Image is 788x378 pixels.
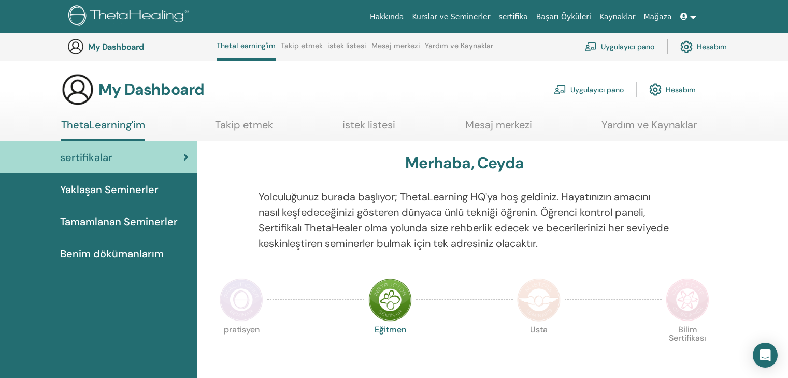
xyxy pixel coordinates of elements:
[368,278,412,322] img: Instructor
[639,7,676,26] a: Mağaza
[327,41,366,58] a: istek listesi
[554,85,566,94] img: chalkboard-teacher.svg
[584,42,597,51] img: chalkboard-teacher.svg
[217,41,276,61] a: ThetaLearning'im
[666,326,709,369] p: Bilim Sertifikası
[68,5,192,28] img: logo.png
[67,38,84,55] img: generic-user-icon.jpg
[554,78,624,101] a: Uygulayıcı pano
[98,80,204,99] h3: My Dashboard
[465,119,532,139] a: Mesaj merkezi
[680,38,693,55] img: cog.svg
[405,154,524,172] h3: Merhaba, Ceyda
[61,119,145,141] a: ThetaLearning'im
[601,119,697,139] a: Yardım ve Kaynaklar
[494,7,532,26] a: sertifika
[60,150,112,165] span: sertifikalar
[281,41,323,58] a: Takip etmek
[259,189,671,251] p: Yolculuğunuz burada başlıyor; ThetaLearning HQ'ya hoş geldiniz. Hayatınızın amacını nasıl keşfede...
[753,343,778,368] div: Open Intercom Messenger
[584,35,654,58] a: Uygulayıcı pano
[595,7,640,26] a: Kaynaklar
[60,214,178,229] span: Tamamlanan Seminerler
[680,35,727,58] a: Hesabım
[425,41,493,58] a: Yardım ve Kaynaklar
[649,78,696,101] a: Hesabım
[666,278,709,322] img: Certificate of Science
[649,81,662,98] img: cog.svg
[368,326,412,369] p: Eğitmen
[61,73,94,106] img: generic-user-icon.jpg
[220,278,263,322] img: Practitioner
[60,182,159,197] span: Yaklaşan Seminerler
[366,7,408,26] a: Hakkında
[408,7,494,26] a: Kurslar ve Seminerler
[532,7,595,26] a: Başarı Öyküleri
[371,41,420,58] a: Mesaj merkezi
[517,326,561,369] p: Usta
[60,246,164,261] span: Benim dökümanlarım
[88,42,192,52] h3: My Dashboard
[215,119,273,139] a: Takip etmek
[342,119,395,139] a: istek listesi
[220,326,263,369] p: pratisyen
[517,278,561,322] img: Master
